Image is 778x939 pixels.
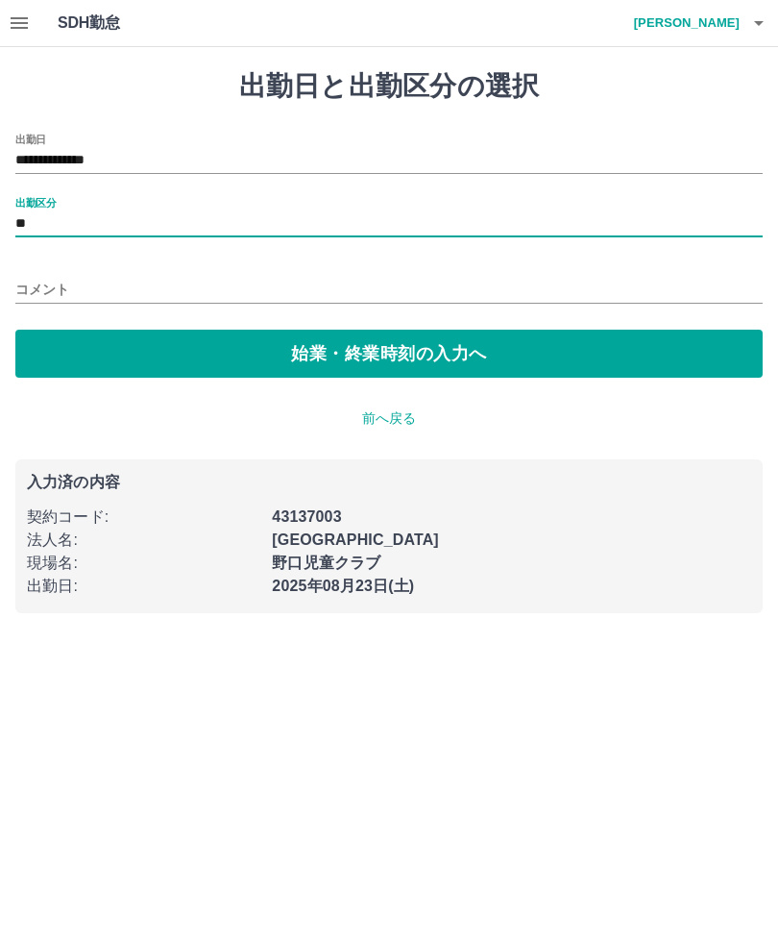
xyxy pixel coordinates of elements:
[27,475,751,490] p: 入力済の内容
[272,555,380,571] b: 野口児童クラブ
[272,508,341,525] b: 43137003
[272,531,439,548] b: [GEOGRAPHIC_DATA]
[15,195,56,210] label: 出勤区分
[27,575,260,598] p: 出勤日 :
[15,330,763,378] button: 始業・終業時刻の入力へ
[15,70,763,103] h1: 出勤日と出勤区分の選択
[27,529,260,552] p: 法人名 :
[15,132,46,146] label: 出勤日
[272,578,414,594] b: 2025年08月23日(土)
[27,552,260,575] p: 現場名 :
[27,506,260,529] p: 契約コード :
[15,408,763,429] p: 前へ戻る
